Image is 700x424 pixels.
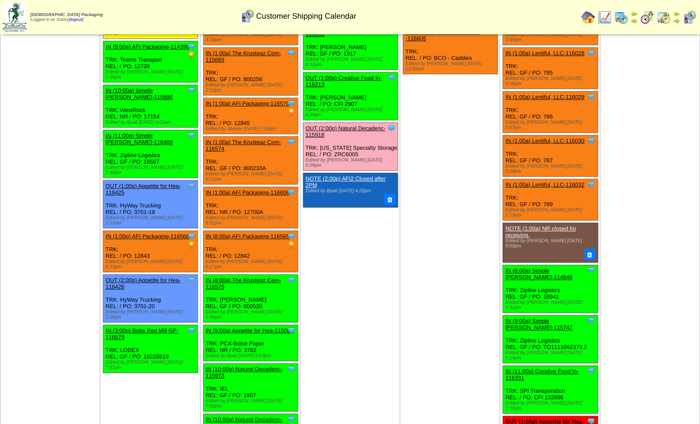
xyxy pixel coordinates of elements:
img: Tooltip [287,415,296,424]
a: OUT (1:00p) Appetite for Hea-116425 [105,183,181,196]
img: Tooltip [587,92,595,101]
a: IN (1:00a) AFI Packaging-116570 [206,100,289,107]
a: IN (11:00a) Creative Food In-116331 [505,368,578,381]
div: Edited by [PERSON_NAME] [DATE] 6:17pm [206,259,298,270]
div: Edited by [PERSON_NAME] [DATE] 8:12pm [306,57,398,67]
img: Tooltip [587,366,595,375]
a: IN (1:00a) Lentiful, LLC-116028 [505,50,584,56]
div: TRK: HyWay Trucking REL: / PO: 3701-19 [103,181,198,228]
img: Tooltip [287,232,296,240]
div: Edited by Bpali [DATE] 6:01pm [105,120,197,125]
div: TRK: [PERSON_NAME] REL: GF / PO: 800520 [203,275,298,322]
img: Tooltip [187,232,196,240]
div: Edited by [PERSON_NAME] [DATE] 7:58pm [206,398,298,409]
a: NOTE (2:00p) AFI2 Closed after 2PM [306,175,386,188]
div: TRK: REL: GF / PO: 789 [503,179,598,220]
a: OUT (1:00p) Creative Food In-116213 [306,75,382,88]
div: TRK: REL: NR / PO: 12700A [203,187,298,228]
a: IN (1:00a) Lentiful, LLC-116030 [505,138,584,144]
a: IN (1:00a) AFI Packaging-116608 [206,189,289,196]
a: IN (10:00a) Natural Decadenc-115973 [206,366,283,379]
span: Logged in as Sstory [30,13,103,22]
div: Edited by Bpali [DATE] 4:25pm [306,188,394,194]
div: Edited by [PERSON_NAME] [DATE] 6:22pm [105,259,197,270]
div: TRK: IEL REL: GF / PO: 1907 [203,364,298,411]
div: Edited by [PERSON_NAME] [DATE] 2:10pm [206,82,298,93]
div: TRK: REL: GF / PO: 786 [503,92,598,133]
img: Tooltip [587,266,595,274]
div: Edited by [PERSON_NAME] [DATE] 8:31pm [206,215,298,226]
img: PO [187,51,196,59]
div: TRK: REL: / PO: 12842 [203,231,298,272]
a: IN (9:00a) Simple [PERSON_NAME]-115747 [505,318,572,331]
a: IN (9:00a) AFI Packaging-114399 [105,43,189,50]
button: Delete Note [584,249,595,260]
div: TRK: REL: GF / PO: 785 [503,48,598,89]
span: [DEMOGRAPHIC_DATA] Packaging [30,13,103,17]
span: Customer Shipping Calendar [256,12,356,21]
div: Edited by [PERSON_NAME] [DATE] 5:06pm [505,76,597,86]
img: Tooltip [287,188,296,197]
div: TRK: REL: GF / PO: 787 [503,135,598,177]
img: Tooltip [287,99,296,108]
div: Edited by [PERSON_NAME] [DATE] 4:16pm [306,107,398,118]
div: TRK: LODEX REL: GF / PO: 16228819 [103,325,198,373]
div: TRK: REL: GF / PO: 800256 [203,48,298,95]
a: IN (8:00a) Simple [PERSON_NAME]-114848 [505,267,572,280]
img: Tooltip [287,276,296,284]
img: Tooltip [587,136,595,145]
div: TRK: [US_STATE] Specialty Storage REL: / PO: ZRC6005 [303,123,398,171]
div: TRK: Zipline Logistics REL: GF / PO: 16567 [103,130,198,178]
a: OUT (2:00p) Natural Decadenc-115918 [306,125,385,138]
img: line_graph.gif [598,10,611,24]
img: arrowright.gif [631,17,638,24]
img: arrowleft.gif [673,10,680,17]
img: calendarblend.gif [640,10,654,24]
a: OUT (2:00p) Appetite for Hea-116426 [105,277,181,290]
a: IN (10:00a) Simple [PERSON_NAME]-115896 [105,87,173,100]
a: IN (11:00a) Simple [PERSON_NAME]-116409 [105,132,173,145]
img: home.gif [581,10,595,24]
a: IN (1:00a) The Krusteaz Com-115665 [206,50,281,63]
a: IN (3:00p) Bobs Red Mill GF-116579 [105,327,178,340]
img: Tooltip [387,73,396,82]
a: IN (9:00a) Appetite for Hea-115089 [206,327,293,334]
div: Edited by [PERSON_NAME] [DATE] 5:09pm [306,158,398,168]
div: Edited by Bpali [DATE] 6:03pm [206,353,298,358]
div: Edited by [PERSON_NAME] [DATE] 8:09pm [505,238,594,249]
img: PO [187,240,196,249]
img: arrowright.gif [673,17,680,24]
img: Tooltip [287,49,296,57]
div: Edited by [PERSON_NAME] [DATE] 7:50pm [505,401,597,411]
div: TRK: REL: / PO: 12843 [103,231,198,272]
img: Tooltip [587,180,595,189]
img: Tooltip [187,326,196,335]
img: calendarcustomer.gif [240,9,254,23]
div: TRK: REL: / PO: BCO - Caddies [403,26,498,74]
img: Tooltip [187,181,196,190]
img: Tooltip [387,124,396,132]
div: TRK: Zipline Logistics REL: GF / PO: TO1111062373.2 [503,315,598,363]
div: TRK: SPI Transporation REL: / PO: CFI 132896 [503,365,598,413]
img: calendarprod.gif [614,10,628,24]
div: TRK: PCA-Boise Paper REL: NR / PO: 3762 [203,325,298,361]
img: Tooltip [187,86,196,95]
button: Delete Note [384,194,395,205]
div: Edited by [PERSON_NAME] [DATE] 5:08pm [505,164,597,174]
div: TRK: REL: / PO: 12845 [203,98,298,134]
div: Edited by [PERSON_NAME] [DATE] 5:14pm [505,350,597,361]
div: Edited by [PERSON_NAME] [DATE] 1:28pm [105,309,197,320]
img: Tooltip [187,42,196,51]
div: Edited by [PERSON_NAME] [DATE] 7:40pm [105,165,197,175]
a: IN (8:00a) AFI Packaging-116565 [206,233,289,240]
img: calendarinout.gif [657,10,670,24]
img: Tooltip [287,326,296,335]
div: Edited by [PERSON_NAME] [DATE] 5:10pm [505,207,597,218]
a: IN (8:00a) The Krusteaz Com-116575 [206,277,281,290]
div: Edited by [PERSON_NAME] [DATE] 5:07pm [505,120,597,130]
a: (logout) [69,17,83,22]
div: Edited by [PERSON_NAME] [DATE] 1:32pm [505,300,597,310]
img: zoroco-logo-small.webp [3,3,26,32]
div: Edited by [PERSON_NAME] [DATE] 2:11pm [206,171,298,182]
div: TRK: [PERSON_NAME] REL: GF / PO: 1917 [303,22,398,70]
